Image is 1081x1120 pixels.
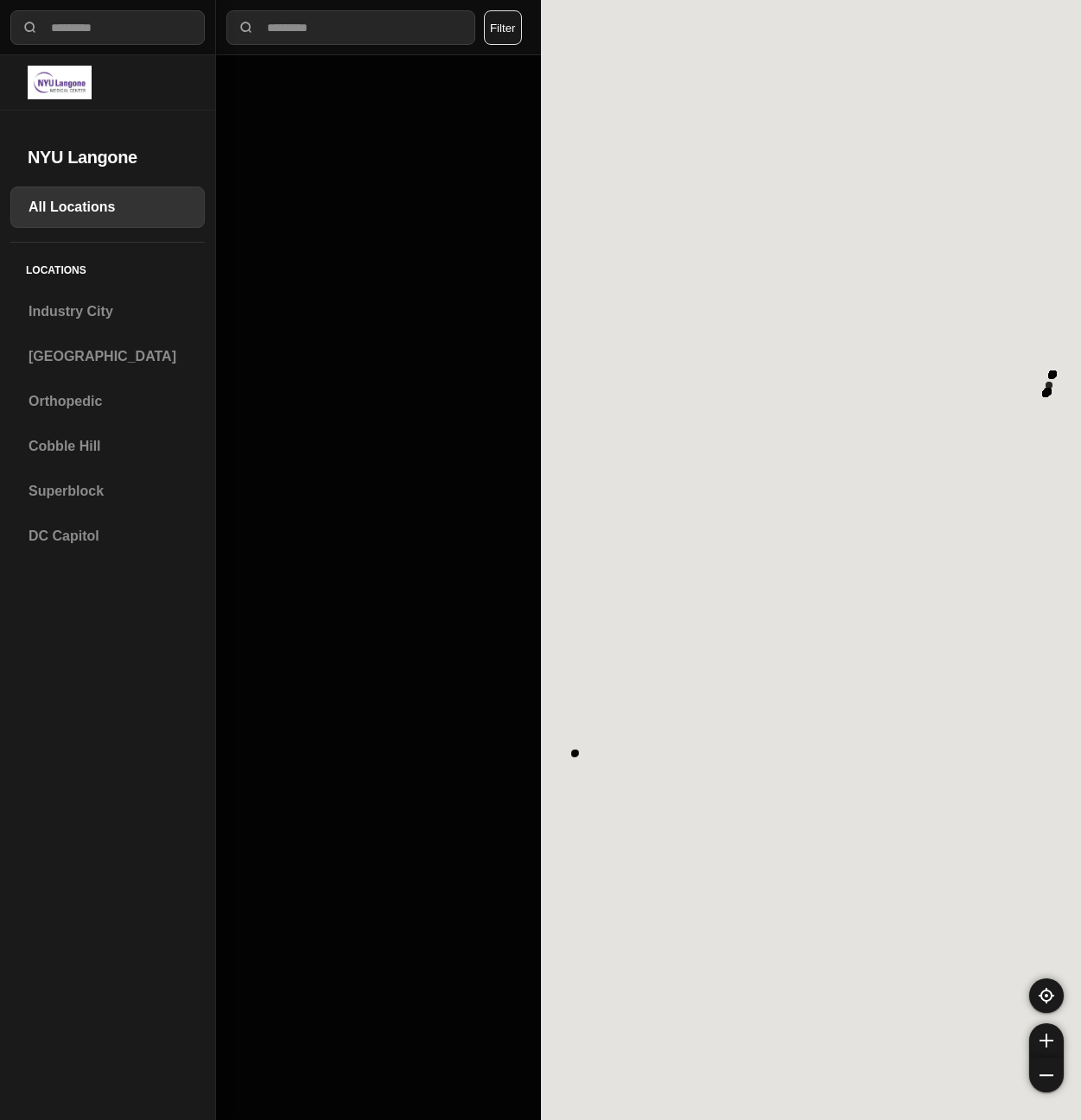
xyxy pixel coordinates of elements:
img: recenter [1039,988,1054,1003]
a: All Locations [10,187,205,228]
img: zoom-out [1040,1068,1053,1082]
h3: [GEOGRAPHIC_DATA] [29,346,187,367]
h2: NYU Langone [28,145,188,169]
h3: Orthopedic [29,391,187,412]
h3: Cobble Hill [29,436,187,457]
a: DC Capitol [10,516,205,557]
img: logo [28,66,92,99]
a: [GEOGRAPHIC_DATA] [10,336,205,377]
img: search [22,19,39,36]
h3: All Locations [29,197,187,218]
h3: Superblock [29,481,187,502]
img: zoom-in [1040,1034,1053,1047]
button: zoom-in [1029,1023,1064,1058]
a: Cobble Hill [10,426,205,467]
img: search [238,19,255,36]
a: Orthopedic [10,381,205,422]
h3: Industry City [29,301,187,322]
button: Filter [484,10,522,45]
a: Industry City [10,291,205,332]
button: recenter [1029,978,1064,1013]
h3: DC Capitol [29,526,187,547]
a: Superblock [10,471,205,512]
button: zoom-out [1029,1058,1064,1092]
h5: Locations [10,243,205,291]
